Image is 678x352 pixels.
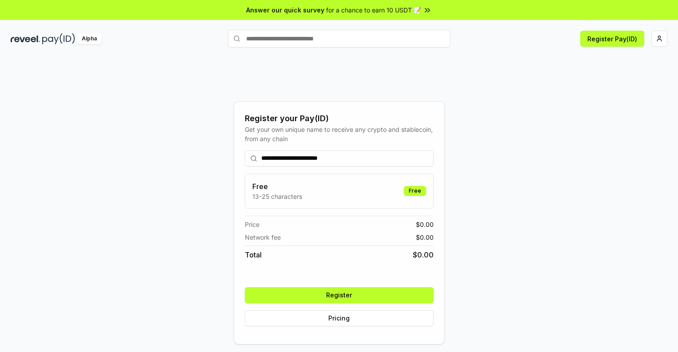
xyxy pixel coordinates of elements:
[42,33,75,44] img: pay_id
[246,5,324,15] span: Answer our quick survey
[245,112,434,125] div: Register your Pay(ID)
[326,5,421,15] span: for a chance to earn 10 USDT 📝
[404,186,426,196] div: Free
[413,249,434,260] span: $ 0.00
[245,310,434,326] button: Pricing
[416,233,434,242] span: $ 0.00
[77,33,102,44] div: Alpha
[245,220,259,229] span: Price
[245,249,262,260] span: Total
[245,125,434,143] div: Get your own unique name to receive any crypto and stablecoin, from any chain
[11,33,40,44] img: reveel_dark
[245,287,434,303] button: Register
[416,220,434,229] span: $ 0.00
[580,31,644,47] button: Register Pay(ID)
[245,233,281,242] span: Network fee
[252,181,302,192] h3: Free
[252,192,302,201] p: 13-25 characters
